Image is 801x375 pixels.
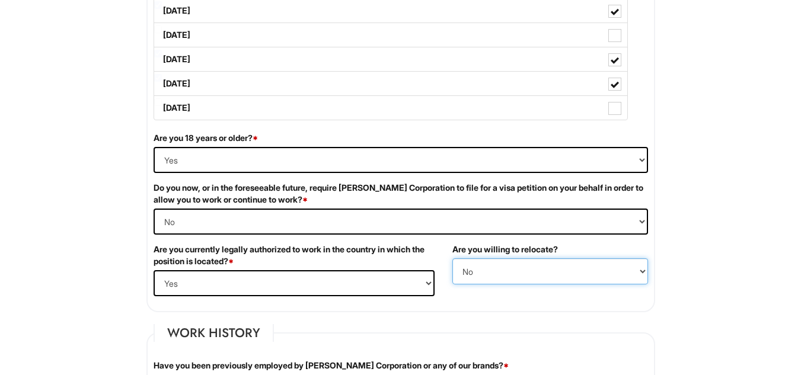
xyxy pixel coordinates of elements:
label: Have you been previously employed by [PERSON_NAME] Corporation or any of our brands? [154,360,509,371]
label: Are you 18 years or older? [154,132,258,144]
select: (Yes / No) [154,270,435,296]
label: [DATE] [154,47,627,71]
legend: Work History [154,324,274,342]
label: Do you now, or in the foreseeable future, require [PERSON_NAME] Corporation to file for a visa pe... [154,182,648,206]
label: Are you willing to relocate? [452,243,558,255]
select: (Yes / No) [154,209,648,235]
label: [DATE] [154,96,627,120]
label: Are you currently legally authorized to work in the country in which the position is located? [154,243,435,267]
label: [DATE] [154,23,627,47]
label: [DATE] [154,72,627,95]
select: (Yes / No) [154,147,648,173]
select: (Yes / No) [452,258,648,284]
